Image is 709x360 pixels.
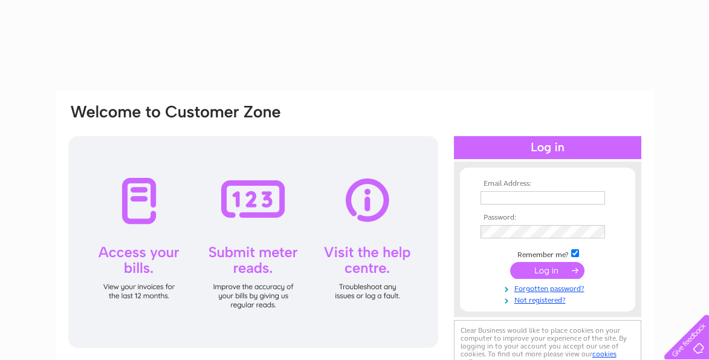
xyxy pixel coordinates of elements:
[478,214,618,222] th: Password:
[510,262,584,279] input: Submit
[478,247,618,260] td: Remember me?
[481,282,618,293] a: Forgotten password?
[478,180,618,188] th: Email Address:
[481,293,618,305] a: Not registered?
